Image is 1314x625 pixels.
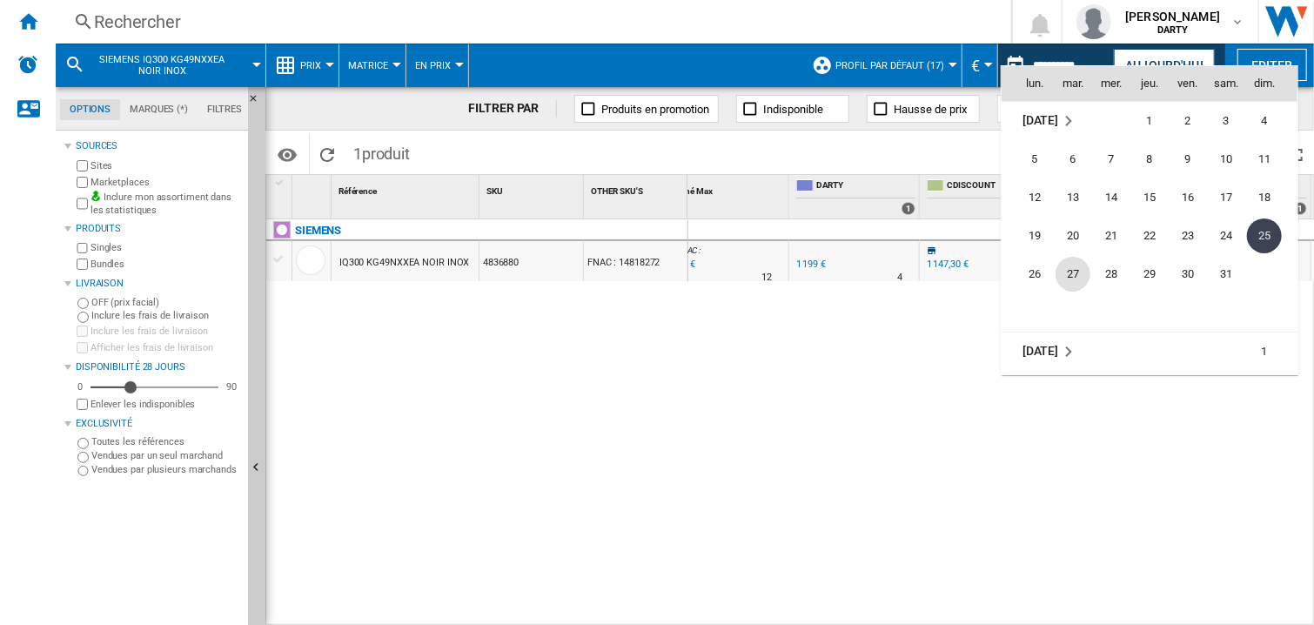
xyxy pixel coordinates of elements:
[1245,102,1297,141] td: Sunday August 4 2024
[1054,217,1092,255] td: Tuesday August 20 2024
[1002,178,1297,217] tr: Week 3
[1054,255,1092,293] td: Tuesday August 27 2024
[1094,257,1129,292] span: 28
[1092,66,1130,101] th: mer.
[1022,345,1058,359] span: [DATE]
[1169,66,1207,101] th: ven.
[1054,66,1092,101] th: mar.
[1054,178,1092,217] td: Tuesday August 13 2024
[1245,140,1297,178] td: Sunday August 11 2024
[1130,102,1169,141] td: Thursday August 1 2024
[1002,255,1054,293] td: Monday August 26 2024
[1245,217,1297,255] td: Sunday August 25 2024
[1017,257,1052,292] span: 26
[1170,104,1205,138] span: 2
[1169,178,1207,217] td: Friday August 16 2024
[1209,104,1244,138] span: 3
[1092,178,1130,217] td: Wednesday August 14 2024
[1002,217,1054,255] td: Monday August 19 2024
[1092,140,1130,178] td: Wednesday August 7 2024
[1002,102,1297,141] tr: Week 1
[1056,218,1090,253] span: 20
[1130,66,1169,101] th: jeu.
[1247,142,1282,177] span: 11
[1169,102,1207,141] td: Friday August 2 2024
[1094,218,1129,253] span: 21
[1170,142,1205,177] span: 9
[1132,257,1167,292] span: 29
[1017,142,1052,177] span: 5
[1130,178,1169,217] td: Thursday August 15 2024
[1132,142,1167,177] span: 8
[1130,255,1169,293] td: Thursday August 29 2024
[1207,217,1245,255] td: Saturday August 24 2024
[1056,257,1090,292] span: 27
[1002,140,1054,178] td: Monday August 5 2024
[1207,102,1245,141] td: Saturday August 3 2024
[1245,178,1297,217] td: Sunday August 18 2024
[1017,180,1052,215] span: 12
[1247,334,1282,369] span: 1
[1130,140,1169,178] td: Thursday August 8 2024
[1207,255,1245,293] td: Saturday August 31 2024
[1209,180,1244,215] span: 17
[1017,218,1052,253] span: 19
[1132,218,1167,253] span: 22
[1056,180,1090,215] span: 13
[1092,255,1130,293] td: Wednesday August 28 2024
[1247,104,1282,138] span: 4
[1169,140,1207,178] td: Friday August 9 2024
[1132,104,1167,138] span: 1
[1130,217,1169,255] td: Thursday August 22 2024
[1170,180,1205,215] span: 16
[1022,114,1058,128] span: [DATE]
[1169,217,1207,255] td: Friday August 23 2024
[1209,142,1244,177] span: 10
[1056,142,1090,177] span: 6
[1002,140,1297,178] tr: Week 2
[1002,333,1297,372] tr: Week 1
[1247,180,1282,215] span: 18
[1002,333,1130,372] td: September 2024
[1132,180,1167,215] span: 15
[1170,257,1205,292] span: 30
[1094,180,1129,215] span: 14
[1245,333,1297,372] td: Sunday September 1 2024
[1169,255,1207,293] td: Friday August 30 2024
[1094,142,1129,177] span: 7
[1247,218,1282,253] span: 25
[1054,140,1092,178] td: Tuesday August 6 2024
[1170,218,1205,253] span: 23
[1002,293,1297,333] tr: Week undefined
[1002,102,1130,141] td: August 2024
[1002,217,1297,255] tr: Week 4
[1002,255,1297,293] tr: Week 5
[1209,257,1244,292] span: 31
[1207,140,1245,178] td: Saturday August 10 2024
[1002,178,1054,217] td: Monday August 12 2024
[1209,218,1244,253] span: 24
[1092,217,1130,255] td: Wednesday August 21 2024
[1002,66,1054,101] th: lun.
[1207,66,1245,101] th: sam.
[1002,66,1297,373] md-calendar: Calendar
[1207,178,1245,217] td: Saturday August 17 2024
[1245,66,1297,101] th: dim.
